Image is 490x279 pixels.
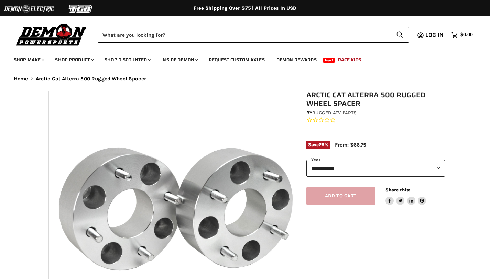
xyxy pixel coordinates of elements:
a: Demon Rewards [271,53,322,67]
a: Race Kits [333,53,366,67]
input: Search [98,27,391,43]
img: TGB Logo 2 [55,2,107,15]
ul: Main menu [9,50,471,67]
span: Rated 0.0 out of 5 stars 0 reviews [306,117,445,124]
a: Log in [422,32,448,38]
a: Shop Product [50,53,98,67]
a: Request Custom Axles [204,53,270,67]
form: Product [98,27,409,43]
button: Search [391,27,409,43]
h1: Arctic Cat Alterra 500 Rugged Wheel Spacer [306,91,445,108]
span: Log in [425,31,444,39]
span: From: $66.75 [335,142,366,148]
span: Save % [306,141,330,149]
a: $0.00 [448,30,476,40]
a: Home [14,76,28,82]
span: New! [323,58,335,63]
span: Share this: [385,187,410,193]
a: Shop Make [9,53,48,67]
a: Rugged ATV Parts [312,110,357,116]
aside: Share this: [385,187,426,205]
a: Inside Demon [156,53,202,67]
select: year [306,160,445,177]
span: $0.00 [460,32,473,38]
span: Arctic Cat Alterra 500 Rugged Wheel Spacer [36,76,146,82]
span: 25 [319,142,324,147]
img: Demon Electric Logo 2 [3,2,55,15]
img: Demon Powersports [14,22,89,47]
div: by [306,109,445,117]
a: Shop Discounted [99,53,155,67]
